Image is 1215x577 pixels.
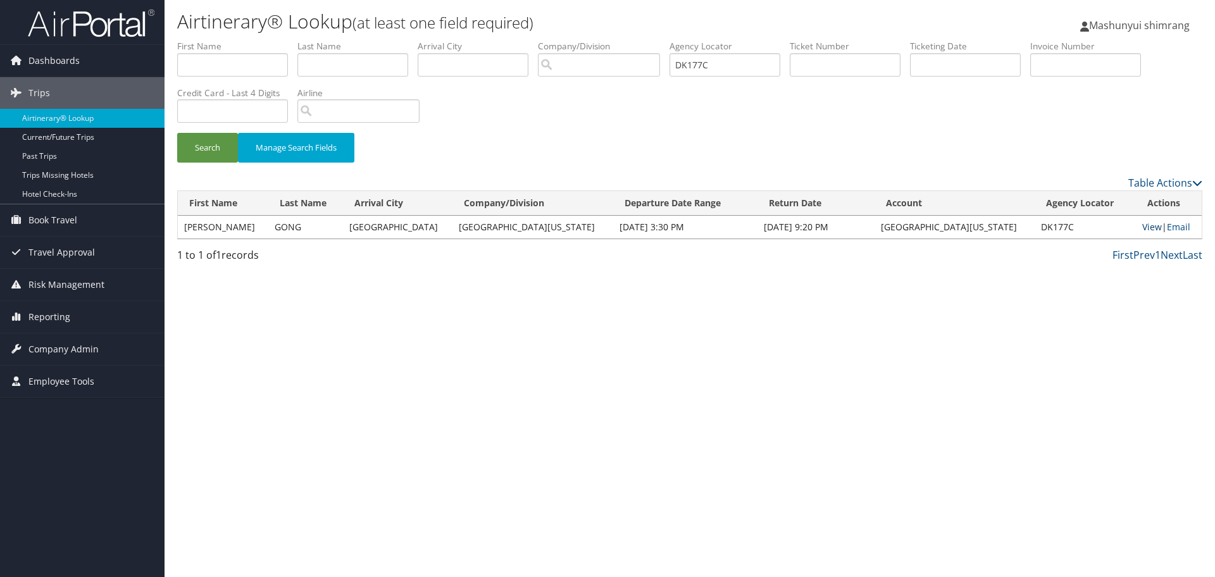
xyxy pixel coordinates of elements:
[1133,248,1155,262] a: Prev
[177,133,238,163] button: Search
[28,237,95,268] span: Travel Approval
[28,45,80,77] span: Dashboards
[875,216,1035,239] td: [GEOGRAPHIC_DATA][US_STATE]
[1155,248,1161,262] a: 1
[1128,176,1202,190] a: Table Actions
[1112,248,1133,262] a: First
[177,40,297,53] label: First Name
[538,40,670,53] label: Company/Division
[177,247,420,269] div: 1 to 1 of records
[1167,221,1190,233] a: Email
[1030,40,1150,53] label: Invoice Number
[28,301,70,333] span: Reporting
[1035,216,1136,239] td: DK177C
[452,191,613,216] th: Company/Division
[757,216,875,239] td: [DATE] 9:20 PM
[177,87,297,99] label: Credit Card - Last 4 Digits
[343,216,452,239] td: [GEOGRAPHIC_DATA]
[1161,248,1183,262] a: Next
[238,133,354,163] button: Manage Search Fields
[790,40,910,53] label: Ticket Number
[28,269,104,301] span: Risk Management
[28,204,77,236] span: Book Travel
[177,8,861,35] h1: Airtinerary® Lookup
[418,40,538,53] label: Arrival City
[268,191,344,216] th: Last Name: activate to sort column ascending
[343,191,452,216] th: Arrival City: activate to sort column ascending
[216,248,221,262] span: 1
[28,8,154,38] img: airportal-logo.png
[28,333,99,365] span: Company Admin
[178,216,268,239] td: [PERSON_NAME]
[670,40,790,53] label: Agency Locator
[1136,216,1202,239] td: |
[297,87,429,99] label: Airline
[28,77,50,109] span: Trips
[1136,191,1202,216] th: Actions
[28,366,94,397] span: Employee Tools
[1183,248,1202,262] a: Last
[613,216,757,239] td: [DATE] 3:30 PM
[178,191,268,216] th: First Name: activate to sort column ascending
[352,12,533,33] small: (at least one field required)
[1080,6,1202,44] a: Mashunyui shimrang
[613,191,757,216] th: Departure Date Range: activate to sort column ascending
[1142,221,1162,233] a: View
[268,216,344,239] td: GONG
[910,40,1030,53] label: Ticketing Date
[452,216,613,239] td: [GEOGRAPHIC_DATA][US_STATE]
[875,191,1035,216] th: Account: activate to sort column ascending
[1089,18,1190,32] span: Mashunyui shimrang
[297,40,418,53] label: Last Name
[1035,191,1136,216] th: Agency Locator: activate to sort column ascending
[757,191,875,216] th: Return Date: activate to sort column ascending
